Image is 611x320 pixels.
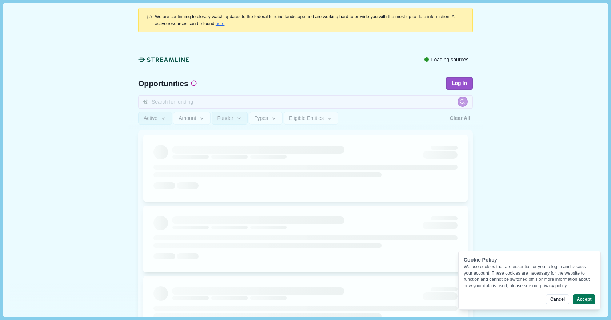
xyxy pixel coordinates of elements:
input: Search for funding [138,95,473,109]
span: Active [144,115,157,121]
a: privacy policy [540,283,567,288]
button: Eligible Entities [284,112,338,125]
span: Cookie Policy [464,257,497,263]
span: Types [255,115,268,121]
button: Funder [212,112,248,125]
button: Clear All [447,112,473,125]
span: Loading sources... [431,56,473,64]
span: We are continuing to closely watch updates to the federal funding landscape and are working hard ... [155,14,456,26]
span: Eligible Entities [289,115,324,121]
button: Log In [446,77,473,90]
button: Amount [173,112,211,125]
button: Accept [573,294,595,304]
div: . [155,13,465,27]
button: Cancel [546,294,569,304]
div: We use cookies that are essential for you to log in and access your account. These cookies are ne... [464,264,595,289]
button: Active [138,112,172,125]
a: here [216,21,225,26]
span: Amount [179,115,196,121]
span: Opportunities [138,80,188,87]
button: Types [249,112,283,125]
span: Funder [217,115,233,121]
